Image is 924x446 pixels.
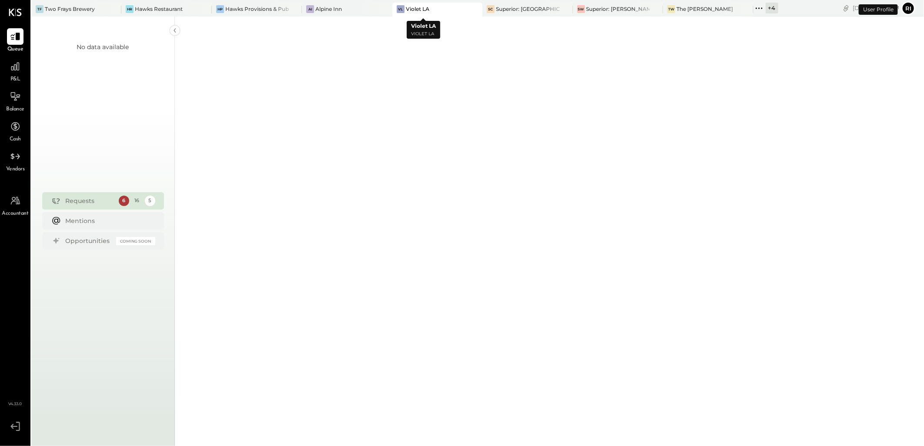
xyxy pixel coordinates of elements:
[859,4,898,15] div: User Profile
[496,5,559,13] div: Superior: [GEOGRAPHIC_DATA]
[487,5,495,13] div: SC
[145,196,155,206] div: 5
[901,1,915,15] button: Ri
[586,5,650,13] div: Superior: [PERSON_NAME]
[119,196,129,206] div: 6
[842,3,850,13] div: copy link
[126,5,134,13] div: HR
[132,196,142,206] div: 16
[853,4,899,12] div: [DATE]
[667,5,675,13] div: TW
[0,28,30,53] a: Queue
[77,43,129,51] div: No data available
[0,148,30,173] a: Vendors
[10,76,20,83] span: P&L
[7,46,23,53] span: Queue
[0,193,30,218] a: Accountant
[577,5,585,13] div: SW
[116,237,155,245] div: Coming Soon
[0,88,30,113] a: Balance
[45,5,95,13] div: Two Frays Brewery
[0,58,30,83] a: P&L
[6,166,25,173] span: Vendors
[306,5,314,13] div: AI
[66,236,112,245] div: Opportunities
[676,5,733,13] div: The [PERSON_NAME]
[397,5,405,13] div: VL
[10,136,21,143] span: Cash
[0,118,30,143] a: Cash
[36,5,44,13] div: TF
[315,5,342,13] div: Alpine Inn
[406,5,429,13] div: Violet LA
[6,106,24,113] span: Balance
[135,5,183,13] div: Hawks Restaurant
[225,5,289,13] div: Hawks Provisions & Public House
[2,210,29,218] span: Accountant
[216,5,224,13] div: HP
[66,216,151,225] div: Mentions
[766,3,778,13] div: + 4
[66,196,114,205] div: Requests
[411,30,436,38] p: Violet LA
[411,23,436,29] b: Violet LA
